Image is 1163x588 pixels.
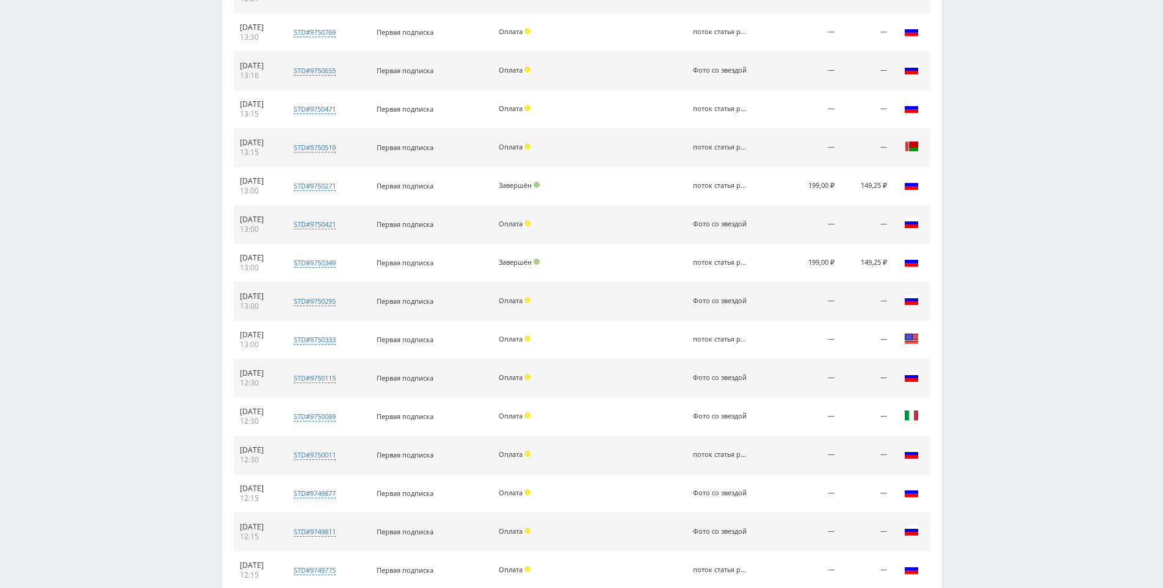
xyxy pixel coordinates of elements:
[841,13,893,52] td: —
[841,359,893,398] td: —
[499,257,532,267] span: Завершён
[778,282,841,321] td: —
[841,206,893,244] td: —
[524,412,531,418] span: Холд
[841,475,893,513] td: —
[240,484,277,493] div: [DATE]
[904,254,919,269] img: rus.png
[240,493,277,503] div: 12:15
[499,142,523,151] span: Оплата
[377,412,433,421] span: Первая подписка
[904,24,919,38] img: rus.png
[778,475,841,513] td: —
[294,66,336,76] div: std#9750655
[904,446,919,461] img: rus.png
[778,436,841,475] td: —
[534,259,540,265] span: Подтвержден
[778,398,841,436] td: —
[904,139,919,154] img: blr.png
[294,450,336,460] div: std#9750011
[294,27,336,37] div: std#9750769
[240,561,277,570] div: [DATE]
[377,527,433,536] span: Первая подписка
[240,263,277,273] div: 13:00
[841,282,893,321] td: —
[499,488,523,497] span: Оплата
[240,148,277,157] div: 13:15
[294,489,336,498] div: std#9749877
[240,340,277,350] div: 13:00
[524,489,531,495] span: Холд
[841,52,893,90] td: —
[499,526,523,536] span: Оплата
[524,297,531,303] span: Холд
[377,335,433,344] span: Первая подписка
[841,167,893,206] td: 149,25 ₽
[240,99,277,109] div: [DATE]
[693,182,748,190] div: поток статья рерайт
[240,417,277,426] div: 12:30
[841,436,893,475] td: —
[240,224,277,234] div: 13:00
[778,206,841,244] td: —
[240,378,277,388] div: 12:30
[693,143,748,151] div: поток статья рерайт
[294,412,336,421] div: std#9750089
[524,451,531,457] span: Холд
[240,176,277,186] div: [DATE]
[524,66,531,73] span: Холд
[841,398,893,436] td: —
[377,565,433,575] span: Первая подписка
[294,565,336,575] div: std#9749775
[904,62,919,77] img: rus.png
[240,215,277,224] div: [DATE]
[499,219,523,228] span: Оплата
[240,330,277,340] div: [DATE]
[904,177,919,192] img: rus.png
[904,293,919,307] img: rus.png
[240,455,277,465] div: 12:30
[240,368,277,378] div: [DATE]
[240,186,277,196] div: 13:00
[841,244,893,282] td: 149,25 ₽
[841,513,893,551] td: —
[524,335,531,342] span: Холд
[499,411,523,420] span: Оплата
[693,489,748,497] div: Фото со звездой
[778,13,841,52] td: —
[693,566,748,574] div: поток статья рерайт
[693,297,748,305] div: Фото со звездой
[693,451,748,459] div: поток статья рерайт
[499,373,523,382] span: Оплата
[778,52,841,90] td: —
[524,220,531,226] span: Холд
[294,335,336,345] div: std#9750333
[499,27,523,36] span: Оплата
[693,374,748,382] div: Фото со звездой
[693,335,748,343] div: поток статья рерайт
[841,321,893,359] td: —
[294,527,336,537] div: std#9749811
[377,220,433,229] span: Первая подписка
[778,513,841,551] td: —
[240,570,277,580] div: 12:15
[294,296,336,306] div: std#9750295
[377,296,433,306] span: Первая подписка
[499,296,523,305] span: Оплата
[240,301,277,311] div: 13:00
[499,334,523,343] span: Оплата
[778,129,841,167] td: —
[693,66,748,74] div: Фото со звездой
[524,28,531,34] span: Холд
[294,258,336,268] div: std#9750349
[904,408,919,423] img: ita.png
[240,407,277,417] div: [DATE]
[294,220,336,229] div: std#9750421
[294,181,336,191] div: std#9750271
[377,258,433,267] span: Первая подписка
[499,104,523,113] span: Оплата
[499,65,523,74] span: Оплата
[524,566,531,572] span: Холд
[377,181,433,190] span: Первая подписка
[693,220,748,228] div: Фото со звездой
